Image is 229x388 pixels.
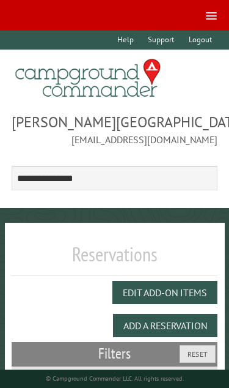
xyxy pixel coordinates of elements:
[183,31,217,50] a: Logout
[46,375,184,382] small: © Campground Commander LLC. All rights reserved.
[112,281,217,304] button: Edit Add-on Items
[12,242,218,276] h1: Reservations
[113,314,217,337] button: Add a Reservation
[180,345,216,363] button: Reset
[112,31,140,50] a: Help
[12,54,164,102] img: Campground Commander
[12,112,218,146] span: [PERSON_NAME][GEOGRAPHIC_DATA] [EMAIL_ADDRESS][DOMAIN_NAME]
[12,342,218,365] h2: Filters
[142,31,180,50] a: Support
